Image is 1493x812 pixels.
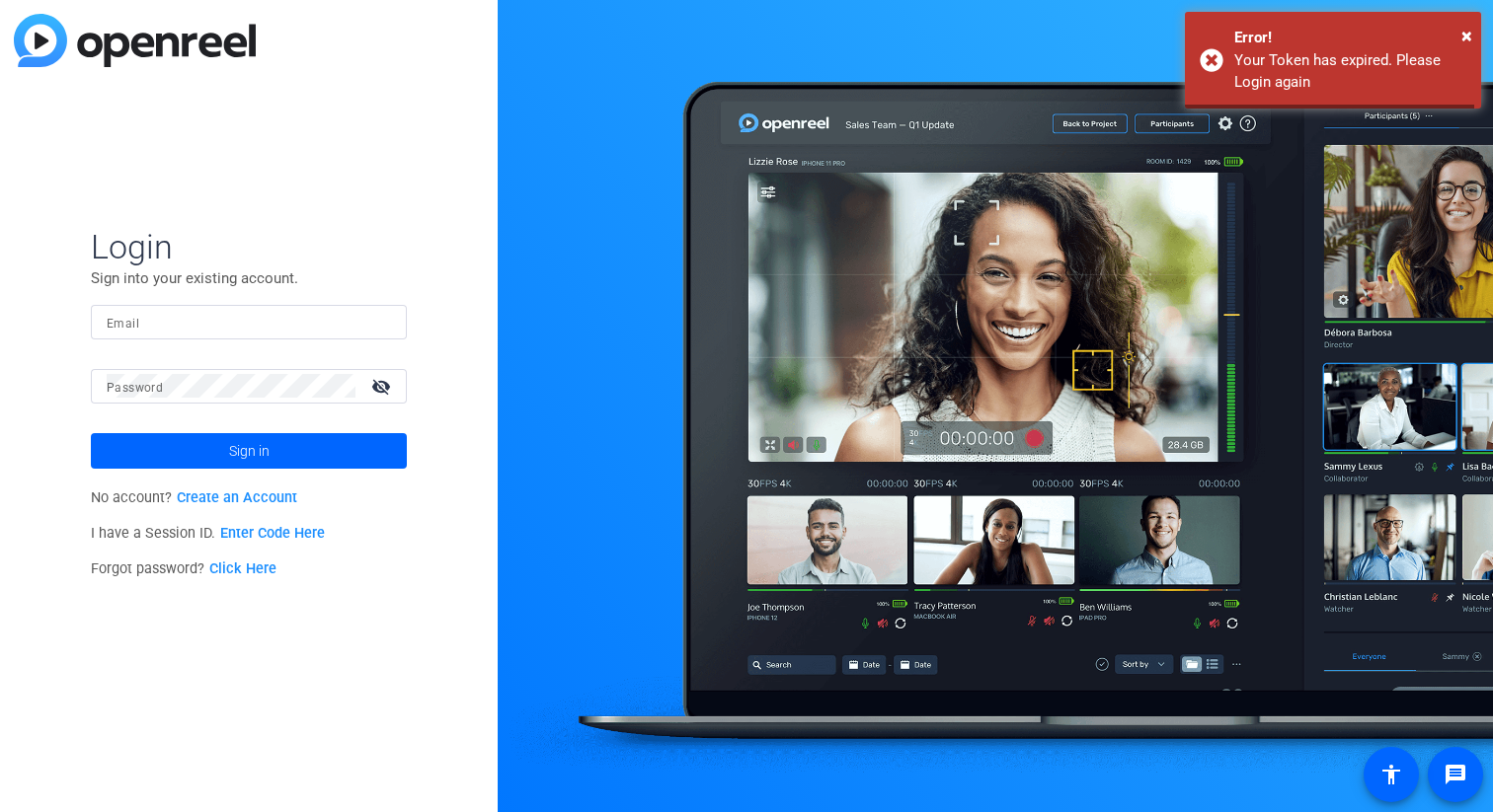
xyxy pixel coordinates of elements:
button: Sign in [91,433,407,469]
span: No account? [91,489,297,506]
span: × [1461,24,1472,47]
input: Enter Email Address [107,310,391,333]
button: Close [1461,21,1472,50]
mat-icon: accessibility [1379,763,1403,786]
span: Sign in [229,426,270,476]
mat-icon: visibility_off [359,372,407,401]
span: I have a Session ID. [91,525,325,542]
a: Click Here [209,560,276,577]
a: Enter Code Here [220,525,325,542]
img: blue-gradient.svg [14,14,256,67]
div: Your Token has expired. Please Login again [1234,49,1466,94]
a: Create an Account [177,489,297,506]
div: Error! [1234,27,1466,49]
mat-label: Email [107,317,139,331]
mat-icon: message [1444,763,1467,786]
mat-label: Password [107,381,163,395]
p: Sign into your existing account. [91,267,407,289]
span: Login [91,226,407,267]
span: Forgot password? [91,560,276,577]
